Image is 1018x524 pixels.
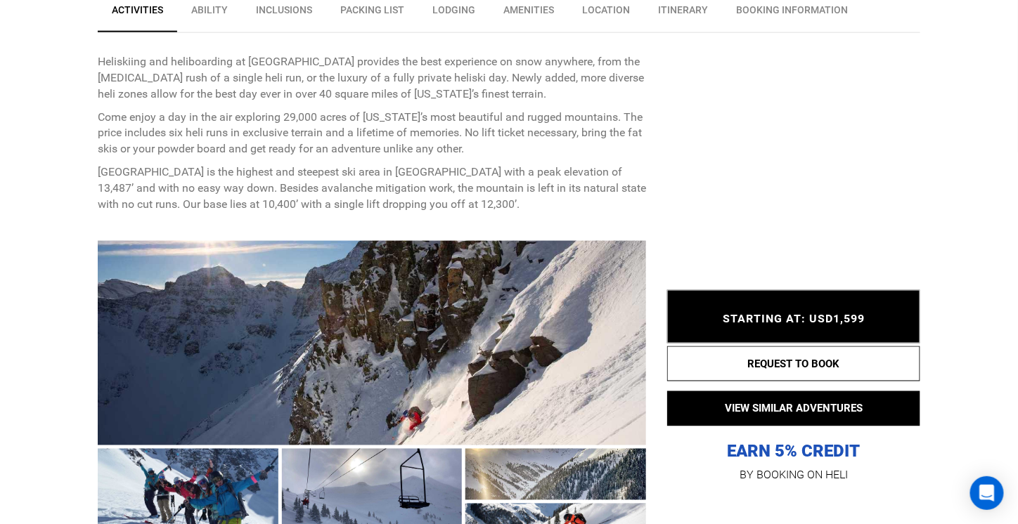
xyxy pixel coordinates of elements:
[970,476,1004,510] div: Open Intercom Messenger
[98,164,646,213] p: [GEOGRAPHIC_DATA] is the highest and steepest ski area in [GEOGRAPHIC_DATA] with a peak elevation...
[667,301,920,463] p: EARN 5% CREDIT
[667,466,920,485] p: BY BOOKING ON HELI
[723,312,865,325] span: STARTING AT: USD1,599
[98,110,646,158] p: Come enjoy a day in the air exploring 29,000 acres of [US_STATE]’s most beautiful and rugged moun...
[667,346,920,381] button: REQUEST TO BOOK
[98,54,646,103] p: Heliskiing and heliboarding at [GEOGRAPHIC_DATA] provides the best experience on snow anywhere, f...
[667,391,920,426] button: VIEW SIMILAR ADVENTURES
